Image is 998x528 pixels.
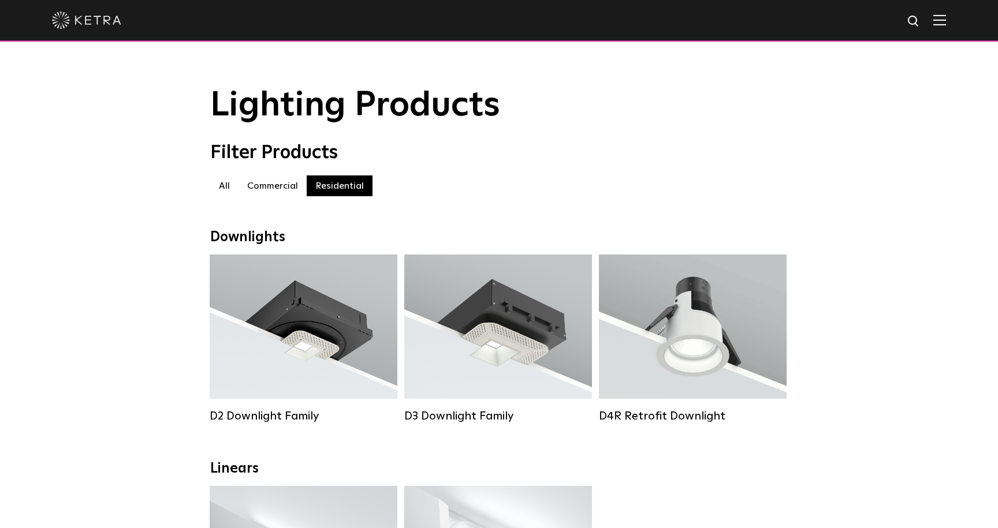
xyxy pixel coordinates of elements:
div: Linears [210,460,788,477]
label: All [210,175,239,196]
img: Hamburger%20Nav.svg [933,14,946,25]
a: D2 Downlight Family Lumen Output:1200Colors:White / Black / Gloss Black / Silver / Bronze / Silve... [210,254,397,422]
label: Residential [307,175,373,196]
a: D4R Retrofit Downlight Lumen Output:800Colors:White / BlackBeam Angles:15° / 25° / 40° / 60°Watta... [599,254,787,422]
a: D3 Downlight Family Lumen Output:700 / 900 / 1100Colors:White / Black / Silver / Bronze / Paintab... [404,254,592,422]
img: search icon [907,14,921,29]
div: Filter Products [210,142,788,164]
div: D2 Downlight Family [210,409,397,423]
div: Downlights [210,229,788,246]
span: Lighting Products [210,88,500,123]
label: Commercial [239,175,307,196]
div: D4R Retrofit Downlight [599,409,787,423]
div: D3 Downlight Family [404,409,592,423]
img: ketra-logo-2019-white [52,12,121,29]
